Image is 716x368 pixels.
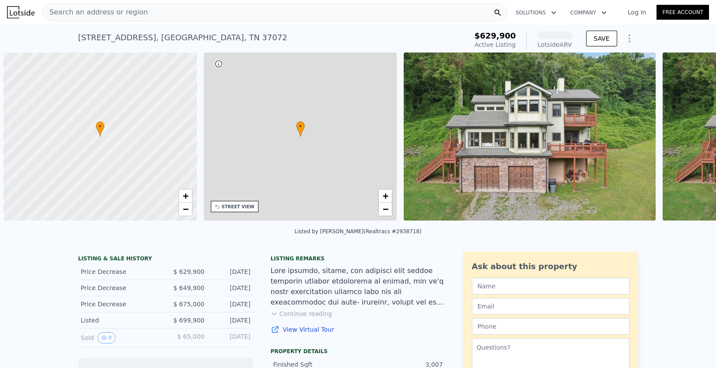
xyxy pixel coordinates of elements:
span: Search an address or region [42,7,148,18]
img: Sale: 167081078 Parcel: 90957242 [404,53,656,221]
span: $ 649,900 [173,284,204,291]
img: Lotside [7,6,35,18]
div: Price Decrease [81,267,159,276]
input: Email [472,298,629,315]
div: Lore ipsumdo, sitame, con adipisci elit seddoe temporin utlabor etdolorema al enimad, min ve'q no... [271,266,446,308]
input: Phone [472,318,629,335]
div: [STREET_ADDRESS] , [GEOGRAPHIC_DATA] , TN 37072 [78,32,287,44]
span: + [383,190,388,201]
div: Lotside ARV [537,40,572,49]
a: Free Account [657,5,709,20]
input: Name [472,278,629,294]
button: View historical data [98,332,116,343]
div: Price Decrease [81,284,159,292]
div: [DATE] [212,316,251,325]
div: [DATE] [212,332,251,343]
div: [DATE] [212,267,251,276]
div: Price Decrease [81,300,159,308]
div: [DATE] [212,300,251,308]
div: STREET VIEW [222,203,255,210]
span: − [182,203,188,214]
div: • [296,121,305,137]
span: $ 675,000 [173,301,204,308]
div: Sold [81,332,159,343]
div: Ask about this property [472,260,629,273]
a: Zoom in [379,189,392,203]
div: [DATE] [212,284,251,292]
span: $629,900 [475,31,516,40]
button: Solutions [509,5,563,21]
span: • [296,123,305,130]
span: $ 629,900 [173,268,204,275]
button: SAVE [586,31,617,46]
div: Listing remarks [271,255,446,262]
span: $ 65,000 [177,333,204,340]
a: Zoom out [179,203,192,216]
button: Show Options [621,30,638,47]
button: Company [563,5,614,21]
div: LISTING & SALE HISTORY [78,255,253,264]
span: • [96,123,105,130]
a: Log In [617,8,657,17]
div: Listed [81,316,159,325]
a: Zoom in [179,189,192,203]
span: + [182,190,188,201]
div: Listed by [PERSON_NAME] (Realtracs #2938718) [294,228,421,235]
span: Active Listing [475,41,516,48]
a: Zoom out [379,203,392,216]
div: • [96,121,105,137]
div: Property details [271,348,446,355]
span: − [383,203,388,214]
a: View Virtual Tour [271,325,446,334]
span: $ 699,900 [173,317,204,324]
button: Continue reading [271,309,332,318]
